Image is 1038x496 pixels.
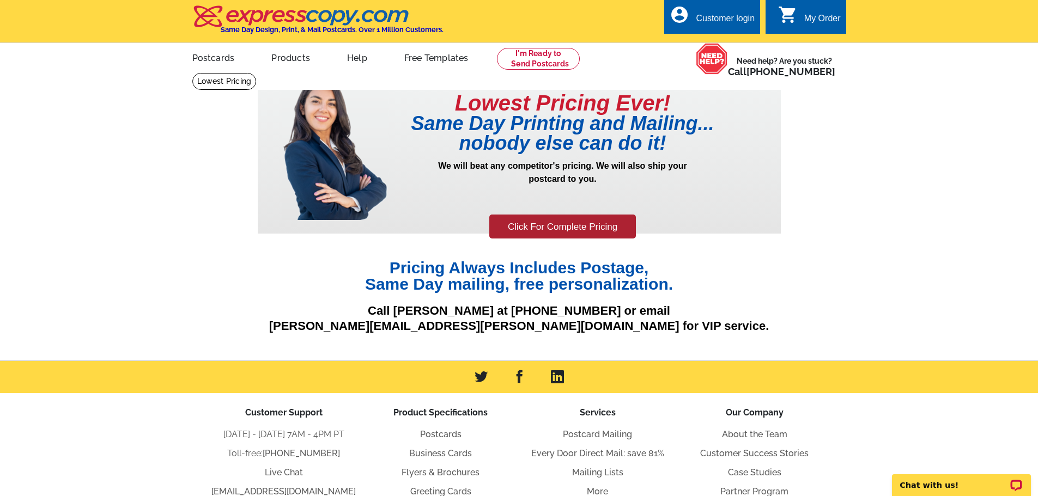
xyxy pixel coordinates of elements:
[393,407,488,418] span: Product Specifications
[387,44,486,70] a: Free Templates
[696,43,728,75] img: help
[728,56,841,77] span: Need help? Are you stuck?
[670,12,755,26] a: account_circle Customer login
[746,66,835,77] a: [PHONE_NUMBER]
[254,44,327,70] a: Products
[245,407,323,418] span: Customer Support
[389,114,737,153] h1: Same Day Printing and Mailing... nobody else can do it!
[778,12,841,26] a: shopping_cart My Order
[563,429,632,439] a: Postcard Mailing
[804,14,841,29] div: My Order
[722,429,787,439] a: About the Team
[409,448,472,458] a: Business Cards
[728,467,781,477] a: Case Studies
[700,448,809,458] a: Customer Success Stories
[420,429,462,439] a: Postcards
[778,5,798,25] i: shopping_cart
[282,72,388,220] img: prepricing-girl.png
[192,13,444,34] a: Same Day Design, Print, & Mail Postcards. Over 1 Million Customers.
[175,44,252,70] a: Postcards
[330,44,385,70] a: Help
[389,160,737,213] p: We will beat any competitor's pricing. We will also ship your postcard to you.
[221,26,444,34] h4: Same Day Design, Print, & Mail Postcards. Over 1 Million Customers.
[402,467,479,477] a: Flyers & Brochures
[572,467,623,477] a: Mailing Lists
[205,447,362,460] li: Toll-free:
[258,260,781,292] h1: Pricing Always Includes Postage, Same Day mailing, free personalization.
[389,92,737,114] h1: Lowest Pricing Ever!
[489,215,636,239] a: Click For Complete Pricing
[696,14,755,29] div: Customer login
[205,428,362,441] li: [DATE] - [DATE] 7AM - 4PM PT
[263,448,340,458] a: [PHONE_NUMBER]
[580,407,616,418] span: Services
[258,303,781,334] p: Call [PERSON_NAME] at [PHONE_NUMBER] or email [PERSON_NAME][EMAIL_ADDRESS][PERSON_NAME][DOMAIN_NA...
[728,66,835,77] span: Call
[726,407,784,418] span: Our Company
[670,5,689,25] i: account_circle
[885,462,1038,496] iframe: LiveChat chat widget
[531,448,664,458] a: Every Door Direct Mail: save 81%
[265,467,303,477] a: Live Chat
